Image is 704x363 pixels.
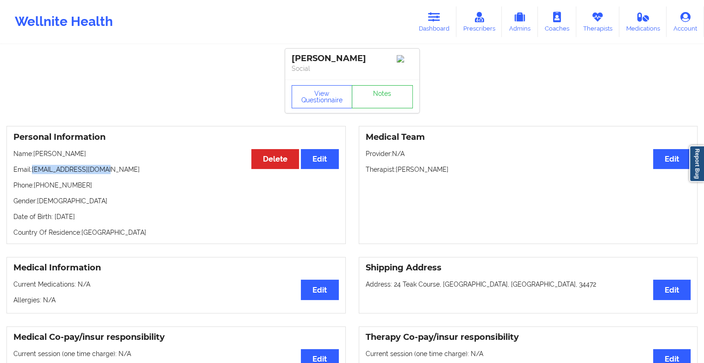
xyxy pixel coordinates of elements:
a: Admins [502,6,538,37]
div: [PERSON_NAME] [292,53,413,64]
button: Delete [251,149,299,169]
h3: Medical Co-pay/insur responsibility [13,332,339,343]
p: Therapist: [PERSON_NAME] [366,165,691,174]
h3: Medical Information [13,263,339,273]
a: Dashboard [412,6,456,37]
p: Date of Birth: [DATE] [13,212,339,221]
h3: Medical Team [366,132,691,143]
p: Country Of Residence: [GEOGRAPHIC_DATA] [13,228,339,237]
button: Edit [301,149,338,169]
p: Name: [PERSON_NAME] [13,149,339,158]
h3: Personal Information [13,132,339,143]
p: Allergies: N/A [13,295,339,305]
a: Medications [619,6,667,37]
p: Current Medications: N/A [13,280,339,289]
p: Provider: N/A [366,149,691,158]
p: Email: [EMAIL_ADDRESS][DOMAIN_NAME] [13,165,339,174]
a: Prescribers [456,6,502,37]
p: Current session (one time charge): N/A [13,349,339,358]
p: Phone: [PHONE_NUMBER] [13,181,339,190]
button: Edit [653,149,691,169]
a: Coaches [538,6,576,37]
button: Edit [653,280,691,300]
a: Report Bug [689,145,704,182]
h3: Shipping Address [366,263,691,273]
p: Gender: [DEMOGRAPHIC_DATA] [13,196,339,206]
p: Address: 24 Teak Course, [GEOGRAPHIC_DATA], [GEOGRAPHIC_DATA], 34472 [366,280,691,289]
a: Therapists [576,6,619,37]
p: Current session (one time charge): N/A [366,349,691,358]
button: Edit [301,280,338,300]
img: Image%2Fplaceholer-image.png [397,55,413,63]
a: Account [667,6,704,37]
p: Social [292,64,413,73]
a: Notes [352,85,413,108]
button: View Questionnaire [292,85,353,108]
h3: Therapy Co-pay/insur responsibility [366,332,691,343]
